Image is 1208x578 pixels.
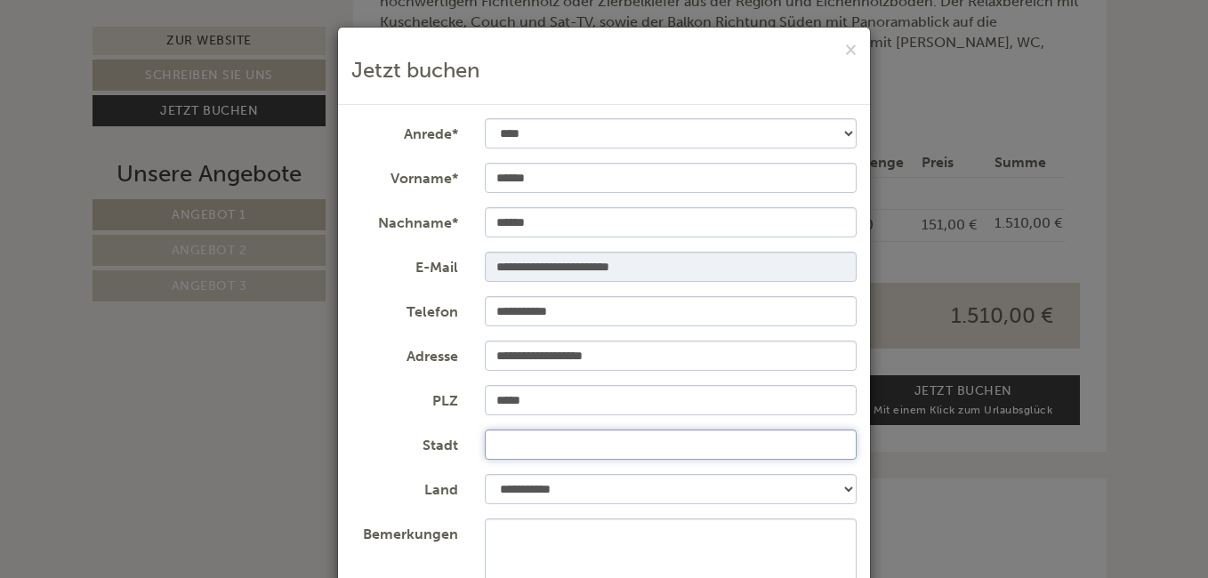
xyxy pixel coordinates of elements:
[593,469,701,500] button: Senden
[338,252,471,278] label: E-Mail
[338,518,471,545] label: Bemerkungen
[13,48,307,102] div: Guten Tag, wie können wir Ihnen helfen?
[351,59,857,82] h3: Jetzt buchen
[338,296,471,323] label: Telefon
[338,474,471,501] label: Land
[845,39,857,58] button: ×
[27,52,298,66] div: Hotel [GEOGRAPHIC_DATA]
[338,429,471,456] label: Stadt
[338,207,471,234] label: Nachname*
[318,13,383,44] div: [DATE]
[338,341,471,367] label: Adresse
[338,118,471,145] label: Anrede*
[338,385,471,412] label: PLZ
[338,163,471,189] label: Vorname*
[27,86,298,99] small: 13:06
